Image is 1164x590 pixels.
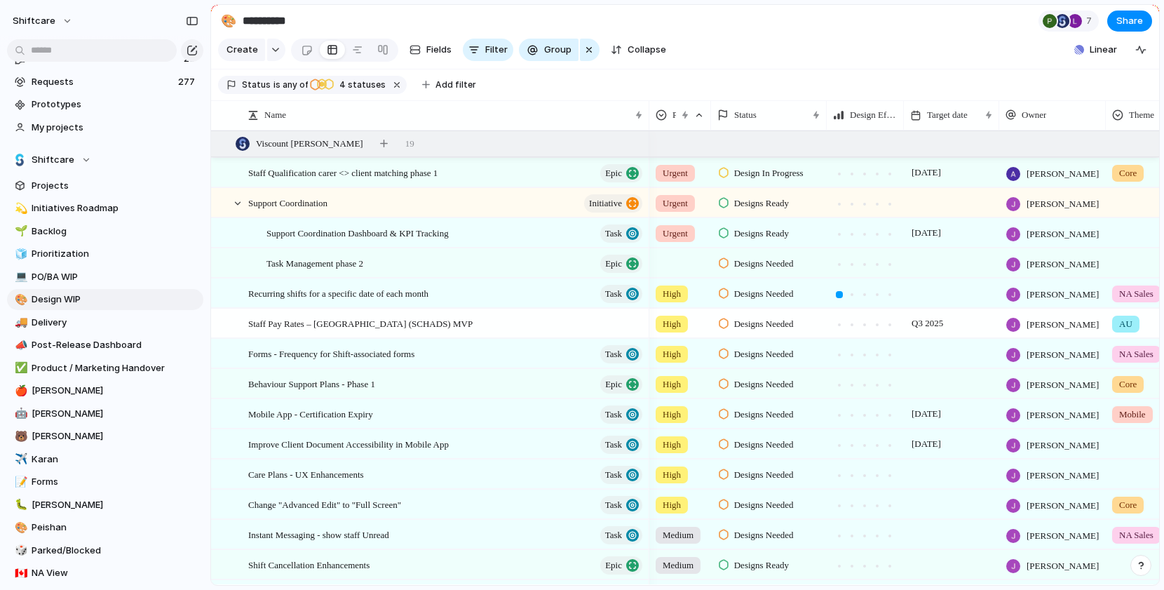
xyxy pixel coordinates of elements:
span: Fields [426,43,452,57]
span: Core [1119,498,1137,512]
span: Recurring shifts for a specific date of each month [248,285,428,301]
a: 🎨Peishan [7,517,203,538]
div: 🍎 [15,383,25,399]
button: 4 statuses [309,77,388,93]
span: Product / Marketing Handover [32,361,198,375]
span: shiftcare [13,14,55,28]
span: [DATE] [908,436,945,452]
div: 🐻 [15,429,25,445]
span: Designs Needed [734,317,794,331]
a: 🍎[PERSON_NAME] [7,380,203,401]
div: 💻 [15,269,25,285]
button: Task [600,285,642,303]
span: Q3 2025 [908,315,947,332]
span: Designs Needed [734,498,794,512]
span: NA View [32,566,198,580]
div: 🌱 [15,223,25,239]
span: Task [605,465,622,485]
button: 🎨 [13,521,27,535]
span: Group [544,43,571,57]
a: 🎨Design WIP [7,289,203,310]
button: Create [218,39,265,61]
span: [PERSON_NAME] [32,498,198,512]
div: 🐛[PERSON_NAME] [7,495,203,516]
button: Task [600,224,642,243]
span: NA Sales [1119,347,1153,361]
button: 🌱 [13,224,27,239]
button: shiftcare [6,10,80,32]
div: 🎨 [15,520,25,536]
div: 🎨 [15,292,25,308]
span: [PERSON_NAME] [1027,438,1099,452]
span: Designs Ready [734,196,789,210]
a: 🧊Prioritization [7,243,203,264]
span: [PERSON_NAME] [1027,197,1099,211]
span: Medium [663,558,693,572]
span: Status [734,108,757,122]
div: 🤖 [15,405,25,422]
span: initiative [589,194,622,213]
span: [DATE] [908,164,945,181]
span: Linear [1090,43,1117,57]
span: NA Sales [1119,287,1153,301]
span: Share [1116,14,1143,28]
span: NA Sales [1119,528,1153,542]
a: 🇨🇦NA View [7,563,203,584]
div: 🎲Parked/Blocked [7,540,203,561]
div: 📝 [15,474,25,490]
button: ✈️ [13,452,27,467]
button: Share [1107,11,1152,32]
button: Linear [1069,39,1123,60]
button: Epic [600,556,642,575]
span: [PERSON_NAME] [1027,257,1099,271]
span: Forms [32,475,198,489]
div: 💻PO/BA WIP [7,267,203,288]
div: 💫 [15,201,25,217]
a: 🤖[PERSON_NAME] [7,403,203,424]
button: 💫 [13,201,27,215]
span: Design In Progress [734,166,804,180]
div: 🐛 [15,497,25,513]
span: [PERSON_NAME] [1027,167,1099,181]
div: 📝Forms [7,471,203,492]
a: ✅Product / Marketing Handover [7,358,203,379]
span: Task [605,435,622,455]
span: [PERSON_NAME] [32,429,198,443]
a: 📣Post-Release Dashboard [7,335,203,356]
span: Task [605,284,622,304]
a: ✈️Karan [7,449,203,470]
span: Mobile [1119,408,1146,422]
span: High [663,498,681,512]
span: My projects [32,121,198,135]
a: 🐻[PERSON_NAME] [7,426,203,447]
span: [PERSON_NAME] [1027,348,1099,362]
span: Task Management phase 2 [266,255,363,271]
button: Group [519,39,578,61]
span: Change "Advanced Edit" to "Full Screen" [248,496,401,512]
span: Mobile App - Certification Expiry [248,405,373,422]
span: Designs Ready [734,558,789,572]
span: Support Coordination Dashboard & KPI Tracking [266,224,449,241]
span: Task [605,525,622,545]
span: Delivery [32,316,198,330]
button: Epic [600,164,642,182]
button: Task [600,496,642,514]
span: [PERSON_NAME] [1027,469,1099,483]
span: High [663,408,681,422]
button: 🐛 [13,498,27,512]
span: High [663,347,681,361]
span: [PERSON_NAME] [1027,529,1099,543]
a: Requests277 [7,72,203,93]
div: ✅ [15,360,25,376]
button: 🐻 [13,429,27,443]
span: [PERSON_NAME] [1027,559,1099,573]
span: [PERSON_NAME] [32,407,198,421]
a: 🚚Delivery [7,312,203,333]
button: Task [600,526,642,544]
a: Prototypes [7,94,203,115]
span: Projects [32,179,198,193]
span: High [663,287,681,301]
span: Epic [605,163,622,183]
